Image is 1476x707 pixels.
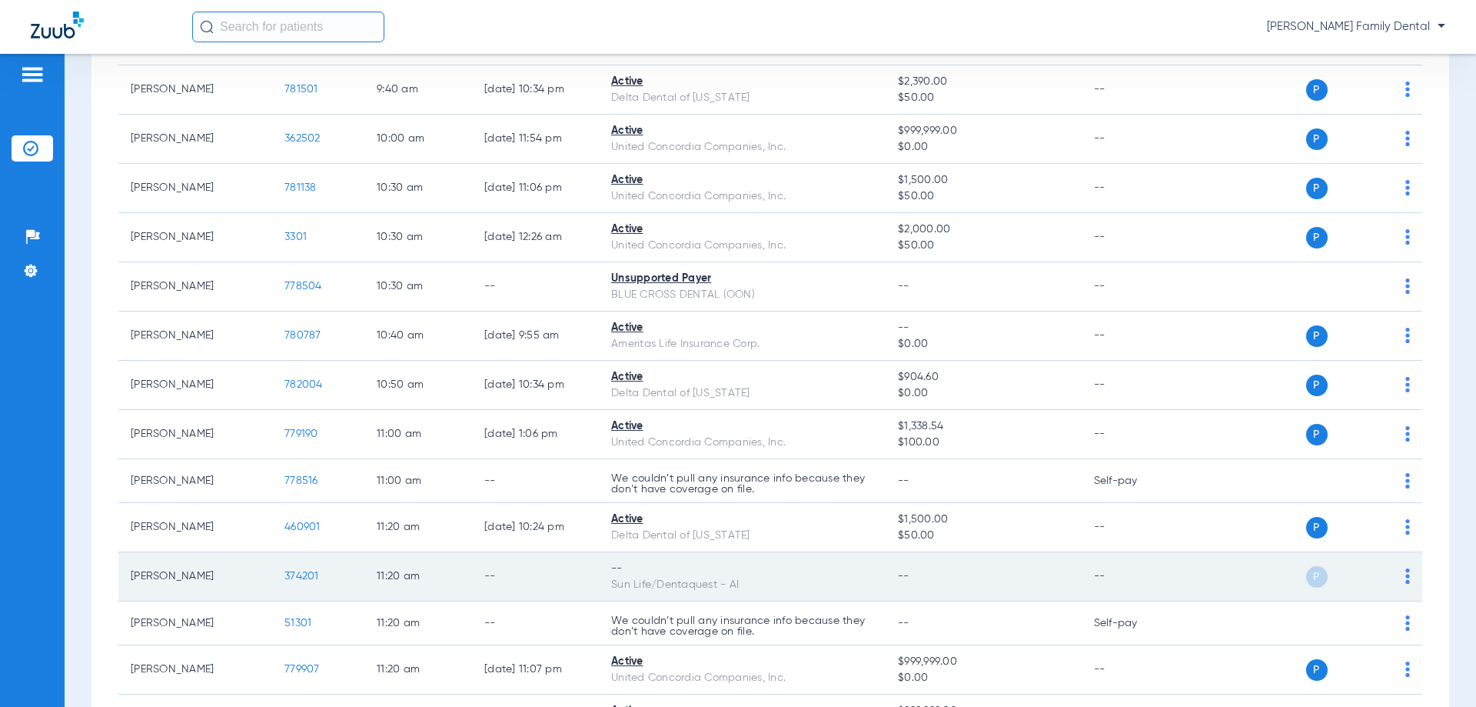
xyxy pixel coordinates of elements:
span: P [1306,178,1328,199]
img: group-dot-blue.svg [1405,519,1410,535]
span: $2,000.00 [898,222,1069,238]
img: group-dot-blue.svg [1405,229,1410,245]
td: [DATE] 12:26 AM [472,213,599,262]
span: [PERSON_NAME] Family Dental [1267,19,1445,35]
td: 11:20 AM [364,602,472,645]
td: -- [1082,213,1185,262]
img: group-dot-blue.svg [1405,569,1410,584]
span: $999,999.00 [898,654,1069,670]
td: -- [472,459,599,503]
span: -- [898,281,909,292]
span: $50.00 [898,238,1069,254]
td: Self-pay [1082,602,1185,645]
td: 10:30 AM [364,262,472,312]
td: [PERSON_NAME] [118,503,272,552]
td: [DATE] 11:54 PM [472,115,599,164]
td: [PERSON_NAME] [118,262,272,312]
span: 778516 [284,475,318,486]
td: -- [1082,262,1185,312]
td: 10:50 AM [364,361,472,410]
div: Active [611,222,873,238]
img: group-dot-blue.svg [1405,82,1410,97]
td: [PERSON_NAME] [118,312,272,361]
td: -- [1082,65,1185,115]
td: [PERSON_NAME] [118,213,272,262]
td: [PERSON_NAME] [118,645,272,695]
p: We couldn’t pull any insurance info because they don’t have coverage on file. [611,615,873,637]
span: P [1306,325,1328,347]
td: [PERSON_NAME] [118,361,272,410]
span: -- [898,320,1069,336]
td: 11:00 AM [364,459,472,503]
span: -- [898,618,909,629]
td: -- [472,262,599,312]
td: Self-pay [1082,459,1185,503]
span: $1,338.54 [898,419,1069,435]
img: group-dot-blue.svg [1405,131,1410,146]
div: Active [611,369,873,385]
span: 779190 [284,429,318,439]
td: 11:20 AM [364,503,472,552]
img: group-dot-blue.svg [1405,426,1410,442]
td: -- [1082,164,1185,213]
div: BLUE CROSS DENTAL (OON) [611,287,873,303]
span: 362502 [284,133,321,144]
td: 9:40 AM [364,65,472,115]
span: P [1306,424,1328,445]
div: Delta Dental of [US_STATE] [611,90,873,106]
div: Active [611,654,873,670]
div: Active [611,123,873,139]
td: 10:00 AM [364,115,472,164]
span: -- [898,475,909,486]
div: United Concordia Companies, Inc. [611,139,873,155]
img: group-dot-blue.svg [1405,377,1410,392]
td: [DATE] 11:07 PM [472,645,599,695]
span: $0.00 [898,336,1069,352]
span: $904.60 [898,369,1069,385]
p: We couldn’t pull any insurance info because they don’t have coverage on file. [611,473,873,495]
td: 10:30 AM [364,213,472,262]
div: Active [611,74,873,90]
span: 3301 [284,232,307,242]
td: [DATE] 1:06 PM [472,410,599,459]
td: [DATE] 10:24 PM [472,503,599,552]
td: 10:30 AM [364,164,472,213]
span: $1,500.00 [898,172,1069,188]
img: group-dot-blue.svg [1405,615,1410,631]
td: -- [1082,552,1185,602]
td: -- [1082,503,1185,552]
td: [DATE] 9:55 AM [472,312,599,361]
input: Search for patients [192,12,384,42]
img: Search Icon [200,20,214,34]
span: P [1306,659,1328,681]
td: [PERSON_NAME] [118,410,272,459]
span: $999,999.00 [898,123,1069,139]
div: Active [611,419,873,435]
td: -- [1082,410,1185,459]
td: 11:20 AM [364,552,472,602]
span: P [1306,79,1328,101]
img: Zuub Logo [31,12,84,38]
td: [PERSON_NAME] [118,65,272,115]
div: Delta Dental of [US_STATE] [611,528,873,544]
iframe: Chat Widget [1399,633,1476,707]
td: -- [472,552,599,602]
div: United Concordia Companies, Inc. [611,188,873,205]
div: Delta Dental of [US_STATE] [611,385,873,402]
td: -- [472,602,599,645]
td: [DATE] 10:34 PM [472,65,599,115]
span: $0.00 [898,385,1069,402]
span: P [1306,517,1328,539]
span: 782004 [284,379,323,390]
td: 11:20 AM [364,645,472,695]
td: -- [1082,645,1185,695]
span: $50.00 [898,188,1069,205]
img: group-dot-blue.svg [1405,328,1410,343]
td: [PERSON_NAME] [118,459,272,503]
span: 780787 [284,330,321,341]
span: 460901 [284,522,321,532]
img: group-dot-blue.svg [1405,278,1410,294]
td: 10:40 AM [364,312,472,361]
span: 374201 [284,571,319,582]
